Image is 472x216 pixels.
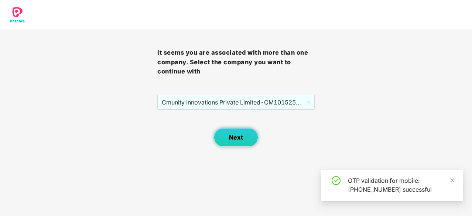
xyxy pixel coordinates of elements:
[332,176,341,185] span: check-circle
[157,48,315,76] h3: It seems you are associated with more than one company. Select the company you want to continue with
[162,95,310,109] span: Cmunity Innovations Private Limited - CM101525 - ADMIN
[214,128,258,147] button: Next
[348,176,454,194] div: OTP validation for mobile: [PHONE_NUMBER] successful
[229,134,243,141] span: Next
[450,178,455,183] span: close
